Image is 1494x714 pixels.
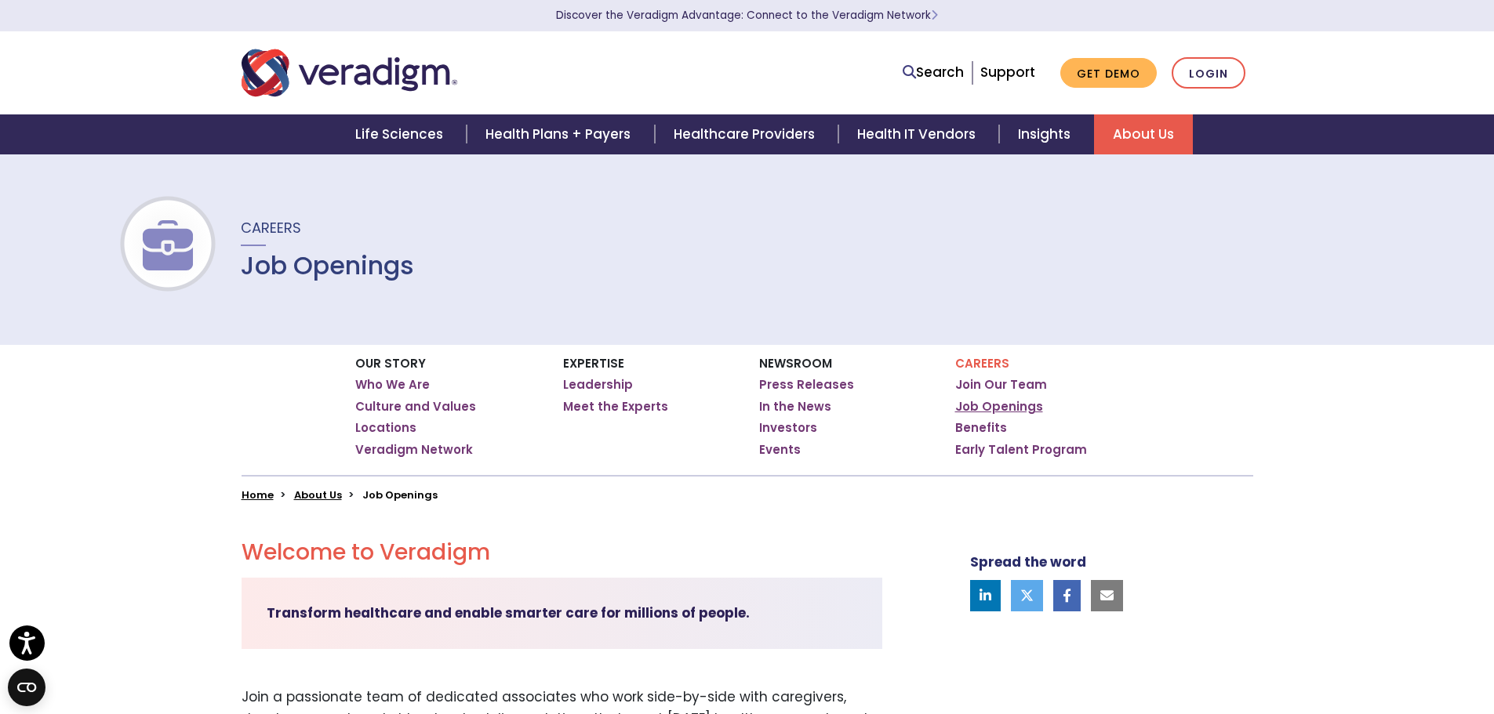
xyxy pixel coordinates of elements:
[655,114,838,154] a: Healthcare Providers
[241,218,301,237] span: Careers
[759,399,831,415] a: In the News
[759,442,801,458] a: Events
[355,399,476,415] a: Culture and Values
[242,47,457,99] img: Veradigm logo
[955,377,1047,393] a: Join Our Team
[355,377,430,393] a: Who We Are
[355,442,473,458] a: Veradigm Network
[759,420,817,436] a: Investors
[980,63,1035,82] a: Support
[759,377,854,393] a: Press Releases
[999,114,1094,154] a: Insights
[931,8,938,23] span: Learn More
[838,114,999,154] a: Health IT Vendors
[294,487,342,502] a: About Us
[1094,114,1193,154] a: About Us
[267,603,750,622] strong: Transform healthcare and enable smarter care for millions of people.
[355,420,416,436] a: Locations
[955,420,1007,436] a: Benefits
[467,114,654,154] a: Health Plans + Payers
[241,251,414,281] h1: Job Openings
[955,442,1087,458] a: Early Talent Program
[336,114,467,154] a: Life Sciences
[1172,57,1245,89] a: Login
[1060,58,1157,89] a: Get Demo
[955,399,1043,415] a: Job Openings
[563,399,668,415] a: Meet the Experts
[8,669,45,706] button: Open CMP widget
[563,377,633,393] a: Leadership
[242,487,274,502] a: Home
[903,62,964,83] a: Search
[556,8,938,23] a: Discover the Veradigm Advantage: Connect to the Veradigm NetworkLearn More
[970,553,1086,571] strong: Spread the word
[242,539,882,566] h2: Welcome to Veradigm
